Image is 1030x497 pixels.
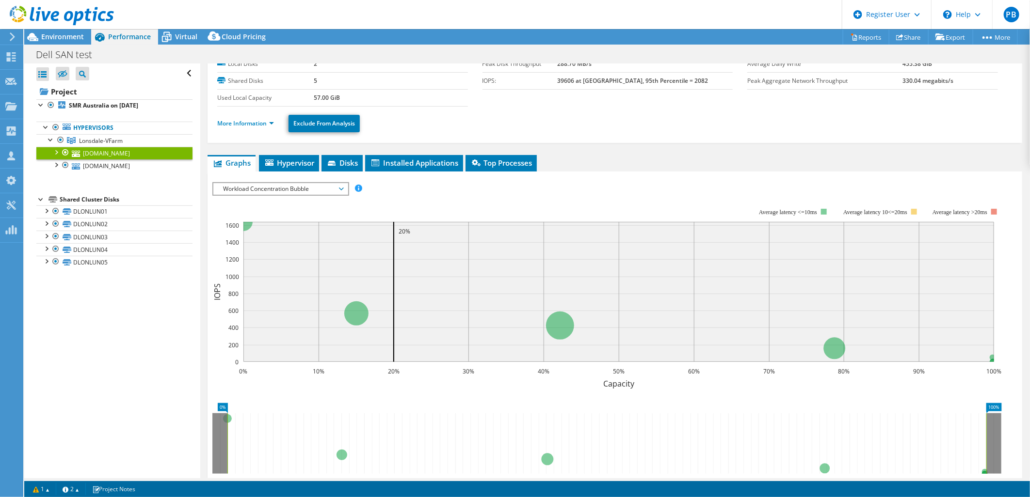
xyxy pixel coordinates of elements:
tspan: Average latency <=10ms [759,209,817,216]
text: 10% [313,367,324,375]
b: 39606 at [GEOGRAPHIC_DATA], 95th Percentile = 2082 [557,77,708,85]
span: Performance [108,32,151,41]
text: 800 [228,290,239,298]
a: More Information [217,119,274,127]
b: 57.00 GiB [314,93,340,102]
a: Exclude From Analysis [289,115,360,132]
text: 1600 [225,221,239,230]
span: Graphs [212,158,251,168]
a: DLONLUN03 [36,231,193,243]
text: 400 [228,324,239,332]
b: 5 [314,77,317,85]
text: 50% [613,367,625,375]
text: 1000 [225,273,239,281]
a: Reports [843,30,889,45]
b: 455.38 GiB [903,60,933,68]
span: Top Processes [470,158,532,168]
a: Lonsdale-VFarm [36,134,193,147]
span: Installed Applications [370,158,458,168]
text: 20% [399,227,410,235]
a: Project [36,84,193,99]
text: Capacity [603,378,635,389]
a: Project Notes [85,483,142,495]
a: Hypervisors [36,122,193,134]
label: Local Disks [217,59,314,69]
text: 20% [388,367,400,375]
a: Export [928,30,973,45]
a: [DOMAIN_NAME] [36,147,193,159]
text: 80% [838,367,850,375]
text: 60% [688,367,700,375]
text: 0% [239,367,247,375]
label: Average Daily Write [747,59,902,69]
span: Hypervisor [264,158,314,168]
label: Peak Disk Throughput [483,59,558,69]
a: 2 [56,483,86,495]
b: 288.70 MB/s [557,60,592,68]
svg: \n [943,10,952,19]
tspan: Average latency 10<=20ms [843,209,907,216]
span: Lonsdale-VFarm [79,137,123,145]
span: Workload Concentration Bubble [218,183,343,195]
div: Shared Cluster Disks [60,194,193,205]
b: SMR Australia on [DATE] [69,101,138,109]
text: 70% [763,367,775,375]
b: 330.04 megabits/s [903,77,954,85]
b: 2 [314,60,317,68]
span: Virtual [175,32,197,41]
text: IOPS [212,283,223,300]
a: More [973,30,1018,45]
text: 90% [913,367,925,375]
a: DLONLUN04 [36,243,193,256]
span: Disks [326,158,358,168]
text: 100% [986,367,1001,375]
text: 30% [463,367,474,375]
label: IOPS: [483,76,558,86]
text: 40% [538,367,549,375]
a: SMR Australia on [DATE] [36,99,193,112]
span: PB [1004,7,1019,22]
a: 1 [26,483,56,495]
text: Average latency >20ms [933,209,987,216]
text: 200 [228,341,239,349]
label: Shared Disks [217,76,314,86]
label: Peak Aggregate Network Throughput [747,76,902,86]
a: Share [889,30,929,45]
a: DLONLUN01 [36,205,193,218]
label: Used Local Capacity [217,93,314,103]
span: Environment [41,32,84,41]
a: [DOMAIN_NAME] [36,159,193,172]
text: 0 [235,358,239,366]
h1: Dell SAN test [32,49,107,60]
text: 600 [228,307,239,315]
span: Cloud Pricing [222,32,266,41]
text: 1400 [225,238,239,247]
a: DLONLUN02 [36,218,193,231]
text: 1200 [225,255,239,264]
a: DLONLUN05 [36,256,193,268]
